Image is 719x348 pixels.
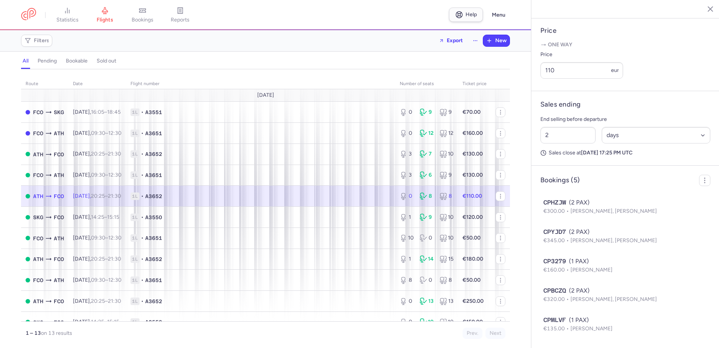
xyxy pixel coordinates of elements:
[54,171,64,179] span: ATH
[141,298,144,305] span: •
[97,17,113,23] span: flights
[400,192,414,200] div: 0
[540,50,623,59] label: Price
[108,277,121,283] time: 12:30
[540,127,596,143] input: ##
[161,7,199,23] a: reports
[91,109,121,115] span: –
[420,214,434,221] div: 9
[543,198,707,215] button: CPHZJW(2 PAX)€300.00[PERSON_NAME], [PERSON_NAME]
[440,150,454,158] div: 10
[54,234,64,243] span: ATH
[54,297,64,305] span: FCO
[540,176,579,185] h4: Bookings (5)
[145,192,162,200] span: A3652
[141,192,144,200] span: •
[91,214,119,220] span: –
[130,276,140,284] span: 1L
[73,235,121,241] span: [DATE],
[543,198,707,207] div: (2 PAX)
[73,277,121,283] span: [DATE],
[108,298,121,304] time: 21:30
[38,58,57,64] h4: pending
[108,256,121,262] time: 21:30
[466,12,477,17] span: Help
[33,318,43,327] span: SKG
[141,108,144,116] span: •
[26,330,41,336] strong: 1 – 13
[73,214,119,220] span: [DATE],
[540,62,623,79] input: ---
[141,130,144,137] span: •
[400,318,414,326] div: 0
[420,318,434,326] div: 10
[34,38,49,44] span: Filters
[130,255,140,263] span: 1L
[33,129,43,137] span: FCO
[141,171,144,179] span: •
[41,330,72,336] span: on 13 results
[91,193,121,199] span: –
[440,171,454,179] div: 9
[440,214,454,221] div: 10
[540,115,710,124] p: End selling before departure
[141,150,144,158] span: •
[440,298,454,305] div: 13
[420,108,434,116] div: 9
[91,235,105,241] time: 09:30
[440,255,454,263] div: 15
[130,298,140,305] span: 1L
[73,193,121,199] span: [DATE],
[73,151,121,157] span: [DATE],
[73,109,121,115] span: [DATE],
[463,172,483,178] strong: €130.00
[463,214,483,220] strong: €120.00
[91,277,121,283] span: –
[33,297,43,305] span: ATH
[570,208,657,214] span: [PERSON_NAME], [PERSON_NAME]
[400,276,414,284] div: 8
[420,171,434,179] div: 6
[33,213,43,221] span: SKG
[463,298,484,304] strong: €250.00
[91,151,121,157] span: –
[91,130,121,136] span: –
[540,100,581,109] h4: Sales ending
[126,78,395,90] th: Flight number
[91,319,104,325] time: 14:25
[400,234,414,242] div: 10
[463,109,481,115] strong: €70.00
[54,213,64,221] span: FCO
[108,193,121,199] time: 21:30
[141,234,144,242] span: •
[570,267,613,273] span: [PERSON_NAME]
[130,192,140,200] span: 1L
[543,227,707,245] button: CPYJD7(2 PAX)€345.00[PERSON_NAME], [PERSON_NAME]
[257,92,274,98] span: [DATE]
[434,35,468,47] button: Export
[54,255,64,263] span: FCO
[73,298,121,304] span: [DATE],
[145,214,162,221] span: A3550
[91,214,104,220] time: 14:25
[449,8,483,22] a: Help
[97,58,116,64] h4: sold out
[440,318,454,326] div: 10
[420,276,434,284] div: 0
[130,318,140,326] span: 1L
[54,276,64,284] span: ATH
[108,172,121,178] time: 12:30
[400,150,414,158] div: 3
[66,58,88,64] h4: bookable
[145,130,162,137] span: A3651
[54,129,64,137] span: ATH
[543,257,707,274] button: CP3279(1 PAX)€160.00[PERSON_NAME]
[54,318,64,327] span: FCO
[543,257,566,266] span: CP3279
[540,26,710,35] h4: Price
[91,298,105,304] time: 20:25
[91,256,105,262] time: 20:25
[570,237,657,244] span: [PERSON_NAME], [PERSON_NAME]
[611,67,619,73] span: eur
[420,130,434,137] div: 12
